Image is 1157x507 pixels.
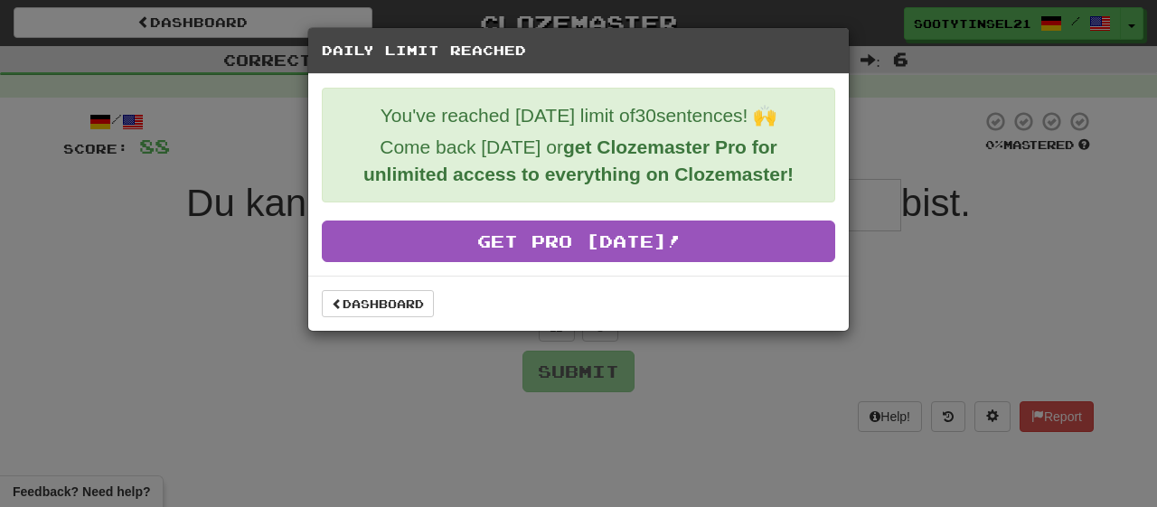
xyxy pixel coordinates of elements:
[336,102,821,129] p: You've reached [DATE] limit of 30 sentences! 🙌
[322,221,835,262] a: Get Pro [DATE]!
[322,42,835,60] h5: Daily Limit Reached
[322,290,434,317] a: Dashboard
[363,136,794,184] strong: get Clozemaster Pro for unlimited access to everything on Clozemaster!
[336,134,821,188] p: Come back [DATE] or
